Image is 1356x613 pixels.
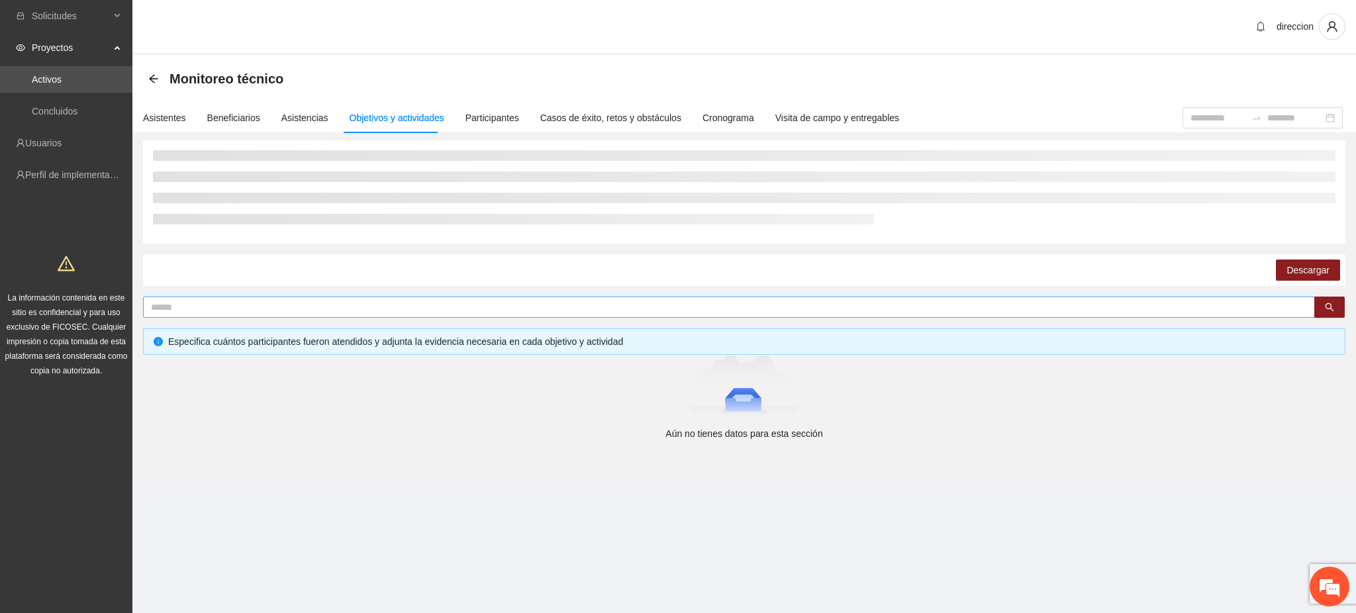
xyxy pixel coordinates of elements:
[25,169,128,180] a: Perfil de implementadora
[1320,21,1345,32] span: user
[1251,113,1262,123] span: swap-right
[5,293,128,375] span: La información contenida en este sitio es confidencial y para uso exclusivo de FICOSEC. Cualquier...
[7,361,252,408] textarea: Escriba su mensaje y pulse “Intro”
[32,74,62,85] a: Activos
[1251,21,1271,32] span: bell
[1314,297,1345,318] button: search
[1286,263,1330,277] span: Descargar
[775,111,899,125] div: Visita de campo y entregables
[540,111,681,125] div: Casos de éxito, retos y obstáculos
[16,43,25,52] span: eye
[691,355,799,421] img: Aún no tienes datos para esta sección
[148,73,159,84] span: arrow-left
[25,138,62,148] a: Usuarios
[217,7,249,38] div: Minimizar ventana de chat en vivo
[148,426,1340,441] div: Aún no tienes datos para esta sección
[465,111,519,125] div: Participantes
[16,11,25,21] span: inbox
[1250,16,1271,37] button: bell
[207,111,260,125] div: Beneficiarios
[702,111,754,125] div: Cronograma
[32,106,77,117] a: Concluidos
[77,177,183,310] span: Estamos en línea.
[32,3,110,29] span: Solicitudes
[1276,259,1340,281] button: Descargar
[1319,13,1345,40] button: user
[32,34,110,61] span: Proyectos
[69,68,222,85] div: Chatee con nosotros ahora
[143,111,186,125] div: Asistentes
[1251,113,1262,123] span: to
[1277,21,1314,32] span: direccion
[350,111,444,125] div: Objetivos y actividades
[168,334,1335,349] div: Especifica cuántos participantes fueron atendidos y adjunta la evidencia necesaria en cada objeti...
[281,111,328,125] div: Asistencias
[169,68,283,89] span: Monitoreo técnico
[148,73,159,85] div: Back
[58,255,75,272] span: warning
[1325,303,1334,313] span: search
[154,337,163,346] span: info-circle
